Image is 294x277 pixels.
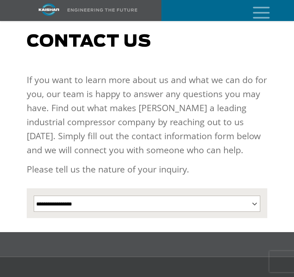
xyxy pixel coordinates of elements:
span: Contact us [27,33,151,50]
img: Engineering the future [68,8,137,12]
a: mobile menu [250,5,262,16]
p: Please tell us the nature of your inquiry. [27,162,267,176]
img: kaishan logo [23,4,75,16]
p: If you want to learn more about us and what we can do for you, our team is happy to answer any qu... [27,73,267,157]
